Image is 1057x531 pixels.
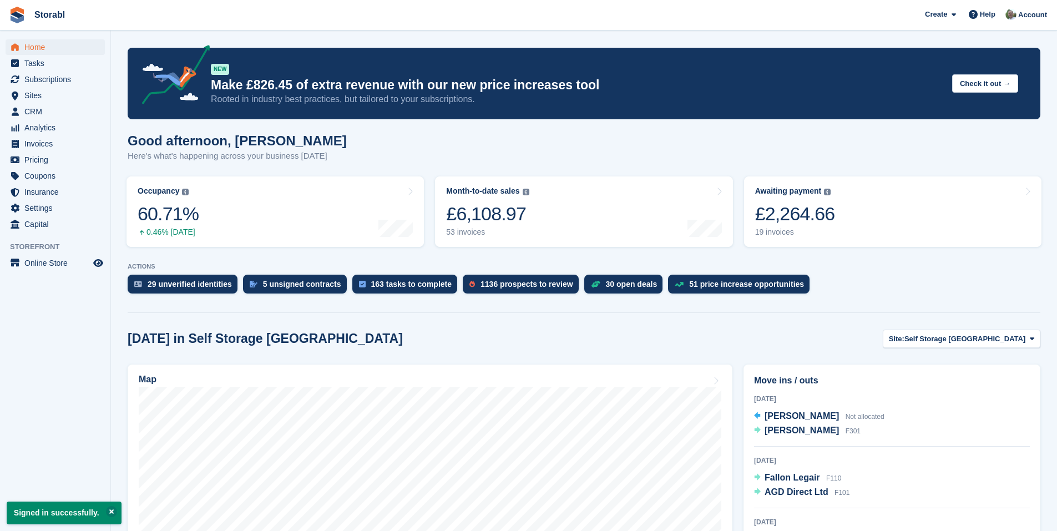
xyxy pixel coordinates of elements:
a: 1136 prospects to review [463,275,584,299]
span: Self Storage [GEOGRAPHIC_DATA] [904,333,1025,345]
a: Occupancy 60.71% 0.46% [DATE] [127,176,424,247]
img: icon-info-grey-7440780725fd019a000dd9b08b2336e03edf1995a4989e88bcd33f0948082b44.svg [523,189,529,195]
div: 51 price increase opportunities [689,280,804,289]
a: menu [6,88,105,103]
img: price-adjustments-announcement-icon-8257ccfd72463d97f412b2fc003d46551f7dbcb40ab6d574587a9cd5c0d94... [133,45,210,108]
a: Storabl [30,6,69,24]
span: [PERSON_NAME] [765,411,839,421]
div: 163 tasks to complete [371,280,452,289]
a: Awaiting payment £2,264.66 19 invoices [744,176,1041,247]
img: contract_signature_icon-13c848040528278c33f63329250d36e43548de30e8caae1d1a13099fd9432cc5.svg [250,281,257,287]
div: 60.71% [138,203,199,225]
span: F301 [846,427,861,435]
span: Home [24,39,91,55]
span: Sites [24,88,91,103]
div: 53 invoices [446,227,529,237]
a: menu [6,168,105,184]
p: Rooted in industry best practices, but tailored to your subscriptions. [211,93,943,105]
img: icon-info-grey-7440780725fd019a000dd9b08b2336e03edf1995a4989e88bcd33f0948082b44.svg [824,189,831,195]
a: [PERSON_NAME] Not allocated [754,409,884,424]
img: icon-info-grey-7440780725fd019a000dd9b08b2336e03edf1995a4989e88bcd33f0948082b44.svg [182,189,189,195]
a: Month-to-date sales £6,108.97 53 invoices [435,176,732,247]
a: 163 tasks to complete [352,275,463,299]
div: NEW [211,64,229,75]
a: 51 price increase opportunities [668,275,815,299]
div: 1136 prospects to review [481,280,573,289]
a: [PERSON_NAME] F301 [754,424,861,438]
div: Occupancy [138,186,179,196]
a: menu [6,104,105,119]
a: Fallon Legair F110 [754,471,841,486]
a: menu [6,152,105,168]
p: Make £826.45 of extra revenue with our new price increases tool [211,77,943,93]
a: menu [6,39,105,55]
img: Peter Moxon [1005,9,1016,20]
div: [DATE] [754,456,1030,466]
h1: Good afternoon, [PERSON_NAME] [128,133,347,148]
img: task-75834270c22a3079a89374b754ae025e5fb1db73e45f91037f5363f120a921f8.svg [359,281,366,287]
span: Not allocated [846,413,884,421]
div: £6,108.97 [446,203,529,225]
div: 29 unverified identities [148,280,232,289]
span: CRM [24,104,91,119]
img: verify_identity-adf6edd0f0f0b5bbfe63781bf79b02c33cf7c696d77639b501bdc392416b5a36.svg [134,281,142,287]
h2: [DATE] in Self Storage [GEOGRAPHIC_DATA] [128,331,403,346]
span: Insurance [24,184,91,200]
span: Subscriptions [24,72,91,87]
div: 19 invoices [755,227,835,237]
span: [PERSON_NAME] [765,426,839,435]
div: [DATE] [754,394,1030,404]
a: AGD Direct Ltd F101 [754,486,849,500]
h2: Move ins / outs [754,374,1030,387]
a: menu [6,255,105,271]
div: 5 unsigned contracts [263,280,341,289]
div: 30 open deals [606,280,658,289]
div: 0.46% [DATE] [138,227,199,237]
button: Site: Self Storage [GEOGRAPHIC_DATA] [883,330,1040,348]
p: Here's what's happening across your business [DATE] [128,150,347,163]
p: Signed in successfully. [7,502,122,524]
a: menu [6,120,105,135]
a: menu [6,72,105,87]
a: menu [6,55,105,71]
img: deal-1b604bf984904fb50ccaf53a9ad4b4a5d6e5aea283cecdc64d6e3604feb123c2.svg [591,280,600,288]
img: price_increase_opportunities-93ffe204e8149a01c8c9dc8f82e8f89637d9d84a8eef4429ea346261dce0b2c0.svg [675,282,684,287]
img: stora-icon-8386f47178a22dfd0bd8f6a31ec36ba5ce8667c1dd55bd0f319d3a0aa187defe.svg [9,7,26,23]
span: Capital [24,216,91,232]
span: F110 [826,474,841,482]
a: Preview store [92,256,105,270]
span: Help [980,9,995,20]
div: Month-to-date sales [446,186,519,196]
button: Check it out → [952,74,1018,93]
span: Pricing [24,152,91,168]
a: 30 open deals [584,275,669,299]
span: Settings [24,200,91,216]
a: menu [6,200,105,216]
a: menu [6,216,105,232]
div: [DATE] [754,517,1030,527]
span: Account [1018,9,1047,21]
span: Tasks [24,55,91,71]
span: Storefront [10,241,110,252]
h2: Map [139,375,156,385]
span: Fallon Legair [765,473,820,482]
a: menu [6,136,105,151]
span: Site: [889,333,904,345]
span: Online Store [24,255,91,271]
div: £2,264.66 [755,203,835,225]
span: Coupons [24,168,91,184]
a: 5 unsigned contracts [243,275,352,299]
span: Analytics [24,120,91,135]
a: 29 unverified identities [128,275,243,299]
img: prospect-51fa495bee0391a8d652442698ab0144808aea92771e9ea1ae160a38d050c398.svg [469,281,475,287]
p: ACTIONS [128,263,1040,270]
a: menu [6,184,105,200]
div: Awaiting payment [755,186,822,196]
span: F101 [835,489,849,497]
span: AGD Direct Ltd [765,487,828,497]
span: Invoices [24,136,91,151]
span: Create [925,9,947,20]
